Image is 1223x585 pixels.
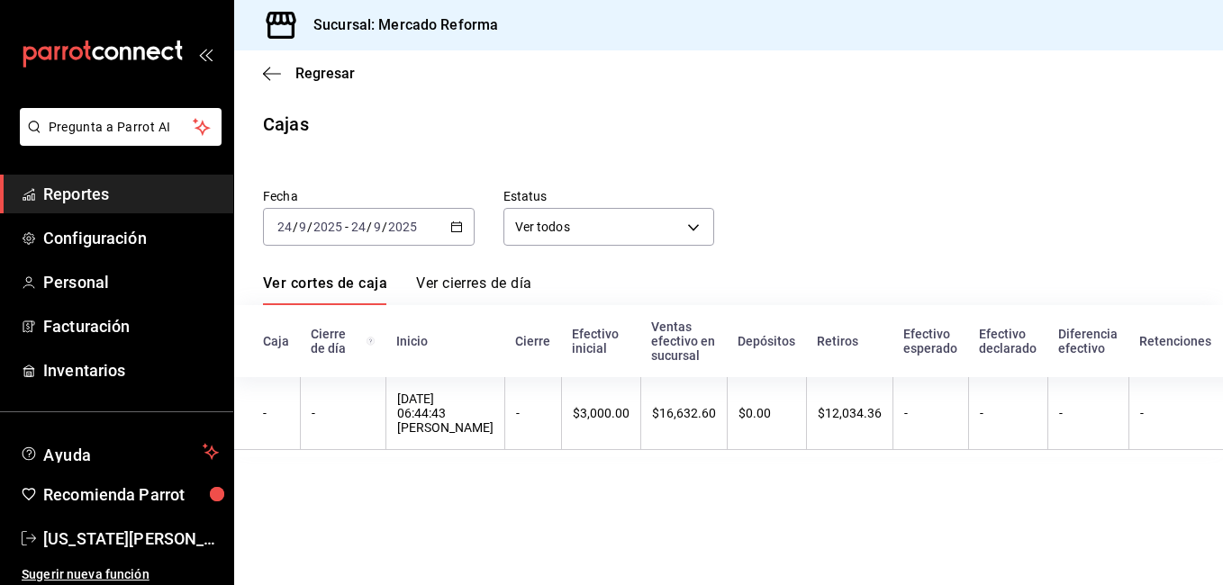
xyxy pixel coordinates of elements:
div: - [980,406,1037,420]
h3: Sucursal: Mercado Reforma [299,14,498,36]
label: Estatus [503,190,715,202]
svg: El número de cierre de día es consecutivo y consolida todos los cortes de caja previos en un únic... [367,334,375,348]
input: -- [373,220,382,234]
div: - [312,406,375,420]
span: Facturación [43,314,219,338]
span: Ayuda [43,441,195,463]
div: - [1059,406,1118,420]
div: Cierre de día [311,327,375,355]
button: Pregunta a Parrot AI [20,108,222,146]
div: Efectivo esperado [903,327,957,355]
span: Reportes [43,182,219,206]
input: -- [350,220,367,234]
div: Efectivo declarado [979,327,1037,355]
button: Regresar [263,65,355,82]
label: Fecha [263,190,475,202]
div: $12,034.36 [818,406,882,420]
div: Cierre [515,334,550,348]
div: $16,632.60 [652,406,716,420]
span: / [307,220,313,234]
span: / [293,220,298,234]
div: Depósitos [738,334,795,348]
div: Ventas efectivo en sucursal [651,319,716,363]
span: Inventarios [43,358,219,382]
div: Retiros [817,334,882,348]
div: [DATE] 06:44:43 [PERSON_NAME] [397,391,494,435]
input: ---- [313,220,343,234]
span: [US_STATE][PERSON_NAME] [43,526,219,551]
a: Ver cortes de caja [263,274,387,305]
div: navigation tabs [263,274,531,305]
div: Ver todos [503,208,715,246]
div: $0.00 [738,406,795,420]
span: / [382,220,387,234]
div: - [516,406,550,420]
div: Caja [263,334,289,348]
span: Sugerir nueva función [22,565,219,584]
span: Configuración [43,226,219,250]
div: Diferencia efectivo [1058,327,1118,355]
a: Pregunta a Parrot AI [13,130,222,149]
input: ---- [387,220,418,234]
div: Efectivo inicial [572,327,630,355]
span: Regresar [295,65,355,82]
div: - [904,406,957,420]
span: - [345,220,349,234]
div: Inicio [396,334,494,348]
span: Recomienda Parrot [43,482,219,507]
a: Ver cierres de día [416,274,531,305]
button: open_drawer_menu [198,47,213,61]
div: $3,000.00 [573,406,630,420]
span: Personal [43,270,219,294]
span: / [367,220,372,234]
input: -- [276,220,293,234]
span: Pregunta a Parrot AI [49,118,194,137]
div: Cajas [263,111,309,138]
div: - [263,406,289,420]
input: -- [298,220,307,234]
